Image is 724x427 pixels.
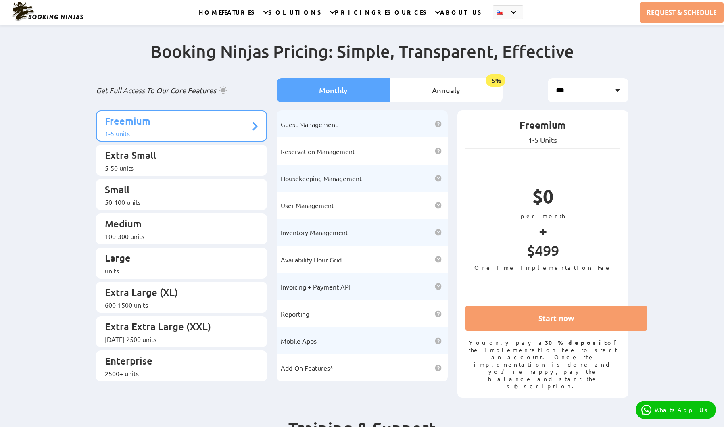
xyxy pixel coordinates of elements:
div: 5-50 units [105,164,250,172]
p: 1-5 Units [465,135,620,144]
span: Availability Hour Grid [281,256,342,264]
p: One-Time Implementation Fee [465,264,620,271]
span: User Management [281,201,334,209]
span: Guest Management [281,120,338,128]
span: Housekeeping Management [281,174,362,182]
p: per month [465,212,620,219]
a: RESOURCES [377,8,430,25]
span: Reporting [281,310,309,318]
img: help icon [435,229,442,236]
div: 50-100 units [105,198,250,206]
p: Medium [105,217,250,232]
li: Monthly [277,78,390,102]
p: You only pay a of the implementation fee to start an account. Once the implementation is done and... [465,339,620,390]
span: Add-On Features* [281,364,333,372]
div: 600-1500 units [105,301,250,309]
p: Small [105,183,250,198]
img: help icon [435,175,442,182]
div: [DATE]-2500 units [105,335,250,343]
span: Invoicing + Payment API [281,283,351,291]
img: help icon [435,256,442,263]
a: HOME [199,8,221,25]
img: help icon [435,337,442,344]
div: 1-5 units [105,129,250,137]
img: help icon [435,310,442,317]
p: Get Full Access To Our Core Features [96,85,267,95]
a: ABOUT US [440,8,485,25]
h2: Booking Ninjas Pricing: Simple, Transparent, Effective [96,41,628,78]
span: Inventory Management [281,228,348,236]
p: + [465,219,620,242]
strong: 30% deposit [545,339,607,346]
a: Start now [465,306,647,331]
p: Extra Large (XL) [105,286,250,301]
p: Freemium [465,119,620,135]
img: help icon [435,283,442,290]
a: SOLUTIONS [268,8,325,25]
p: Extra Small [105,149,250,164]
span: Mobile Apps [281,337,317,345]
p: Enterprise [105,354,250,369]
img: help icon [435,121,442,127]
span: Reservation Management [281,147,355,155]
img: help icon [435,202,442,209]
p: Extra Extra Large (XXL) [105,320,250,335]
p: Freemium [105,115,250,129]
li: Annualy [390,78,503,102]
img: help icon [435,148,442,154]
a: FEATURES [221,8,258,25]
a: WhatsApp Us [636,401,716,419]
p: $499 [465,242,620,264]
div: 2500+ units [105,369,250,377]
div: units [105,267,250,275]
p: WhatsApp Us [655,406,710,413]
div: 100-300 units [105,232,250,240]
p: $0 [465,184,620,212]
a: PRICING [335,8,377,25]
span: -5% [486,74,505,87]
img: help icon [435,365,442,371]
p: Large [105,252,250,267]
